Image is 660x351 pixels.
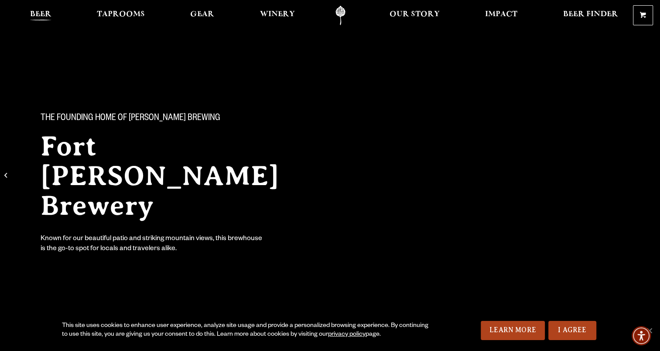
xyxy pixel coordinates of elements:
[260,11,295,18] span: Winery
[190,11,214,18] span: Gear
[390,11,440,18] span: Our Story
[97,11,145,18] span: Taprooms
[41,234,264,255] div: Known for our beautiful patio and striking mountain views, this brewhouse is the go-to spot for l...
[481,321,545,340] a: Learn More
[30,11,51,18] span: Beer
[24,6,57,25] a: Beer
[41,131,313,220] h2: Fort [PERSON_NAME] Brewery
[328,331,366,338] a: privacy policy
[479,6,523,25] a: Impact
[254,6,301,25] a: Winery
[485,11,517,18] span: Impact
[62,322,432,339] div: This site uses cookies to enhance user experience, analyze site usage and provide a personalized ...
[41,113,220,124] span: The Founding Home of [PERSON_NAME] Brewing
[324,6,357,25] a: Odell Home
[632,326,651,345] div: Accessibility Menu
[384,6,445,25] a: Our Story
[91,6,150,25] a: Taprooms
[557,6,623,25] a: Beer Finder
[548,321,596,340] a: I Agree
[563,11,618,18] span: Beer Finder
[185,6,220,25] a: Gear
